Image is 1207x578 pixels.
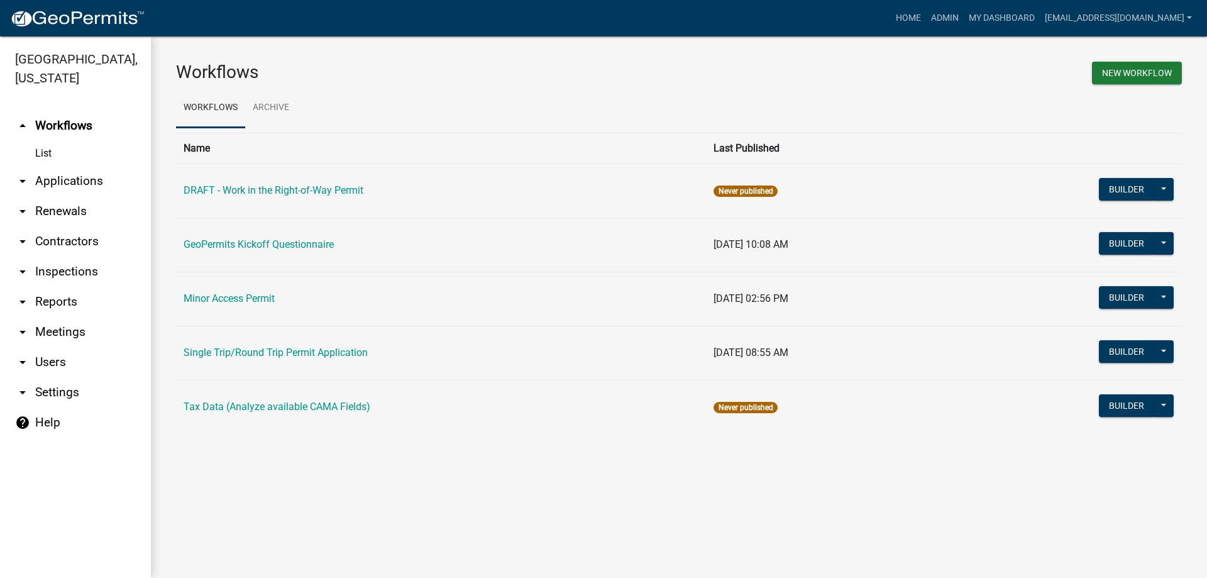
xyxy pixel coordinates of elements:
a: Tax Data (Analyze available CAMA Fields) [184,401,370,413]
a: Workflows [176,88,245,128]
th: Last Published [706,133,942,164]
span: [DATE] 08:55 AM [714,347,788,358]
span: Never published [714,402,777,413]
a: Home [891,6,926,30]
button: New Workflow [1092,62,1182,84]
a: Minor Access Permit [184,292,275,304]
h3: Workflows [176,62,670,83]
i: arrow_drop_down [15,294,30,309]
a: Admin [926,6,964,30]
i: arrow_drop_down [15,174,30,189]
a: DRAFT - Work in the Right-of-Way Permit [184,184,363,196]
i: arrow_drop_down [15,234,30,249]
button: Builder [1099,340,1154,363]
a: [EMAIL_ADDRESS][DOMAIN_NAME] [1040,6,1197,30]
span: [DATE] 02:56 PM [714,292,788,304]
button: Builder [1099,286,1154,309]
a: Single Trip/Round Trip Permit Application [184,347,368,358]
a: Archive [245,88,297,128]
a: GeoPermits Kickoff Questionnaire [184,238,334,250]
i: arrow_drop_down [15,204,30,219]
i: arrow_drop_down [15,385,30,400]
button: Builder [1099,178,1154,201]
span: Never published [714,186,777,197]
i: arrow_drop_down [15,264,30,279]
button: Builder [1099,232,1154,255]
i: arrow_drop_down [15,355,30,370]
th: Name [176,133,706,164]
button: Builder [1099,394,1154,417]
i: arrow_drop_down [15,325,30,340]
i: help [15,415,30,430]
a: My Dashboard [964,6,1040,30]
span: [DATE] 10:08 AM [714,238,788,250]
i: arrow_drop_up [15,118,30,133]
